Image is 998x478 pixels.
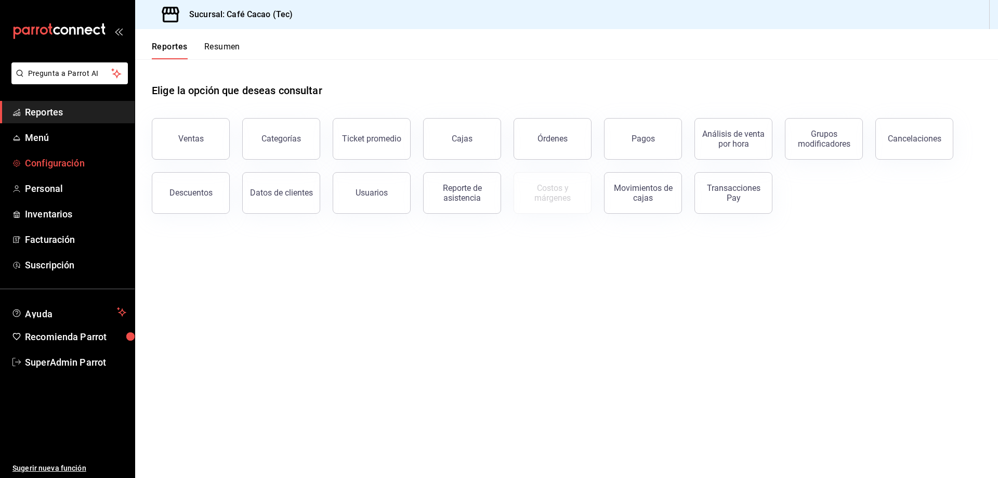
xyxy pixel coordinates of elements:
button: Pagos [604,118,682,160]
span: SuperAdmin Parrot [25,355,126,369]
div: Grupos modificadores [792,129,856,149]
button: Categorías [242,118,320,160]
button: Ticket promedio [333,118,411,160]
span: Ayuda [25,306,113,318]
h1: Elige la opción que deseas consultar [152,83,322,98]
h3: Sucursal: Café Cacao (Tec) [181,8,293,21]
div: Datos de clientes [250,188,313,198]
button: Órdenes [514,118,592,160]
a: Pregunta a Parrot AI [7,75,128,86]
span: Suscripción [25,258,126,272]
button: Cajas [423,118,501,160]
button: Contrata inventarios para ver este reporte [514,172,592,214]
button: Transacciones Pay [694,172,772,214]
button: Descuentos [152,172,230,214]
div: Análisis de venta por hora [701,129,766,149]
div: Categorías [261,134,301,144]
span: Menú [25,131,126,145]
span: Pregunta a Parrot AI [28,68,112,79]
div: Cajas [452,134,472,144]
button: Usuarios [333,172,411,214]
button: Análisis de venta por hora [694,118,772,160]
button: Movimientos de cajas [604,172,682,214]
span: Reportes [25,105,126,119]
div: Órdenes [537,134,568,144]
button: Pregunta a Parrot AI [11,62,128,84]
div: Ticket promedio [342,134,401,144]
span: Personal [25,182,126,196]
button: Reportes [152,42,188,59]
span: Facturación [25,232,126,247]
button: Datos de clientes [242,172,320,214]
div: Ventas [178,134,204,144]
button: Resumen [204,42,240,59]
button: Cancelaciones [875,118,953,160]
button: Grupos modificadores [785,118,863,160]
div: Descuentos [169,188,213,198]
button: Ventas [152,118,230,160]
span: Recomienda Parrot [25,330,126,344]
div: Movimientos de cajas [611,183,675,203]
span: Configuración [25,156,126,170]
div: Costos y márgenes [520,183,585,203]
div: Cancelaciones [888,134,941,144]
div: Usuarios [356,188,388,198]
button: open_drawer_menu [114,27,123,35]
span: Sugerir nueva función [12,463,126,474]
button: Reporte de asistencia [423,172,501,214]
span: Inventarios [25,207,126,221]
div: Transacciones Pay [701,183,766,203]
div: Pagos [632,134,655,144]
div: navigation tabs [152,42,240,59]
div: Reporte de asistencia [430,183,494,203]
